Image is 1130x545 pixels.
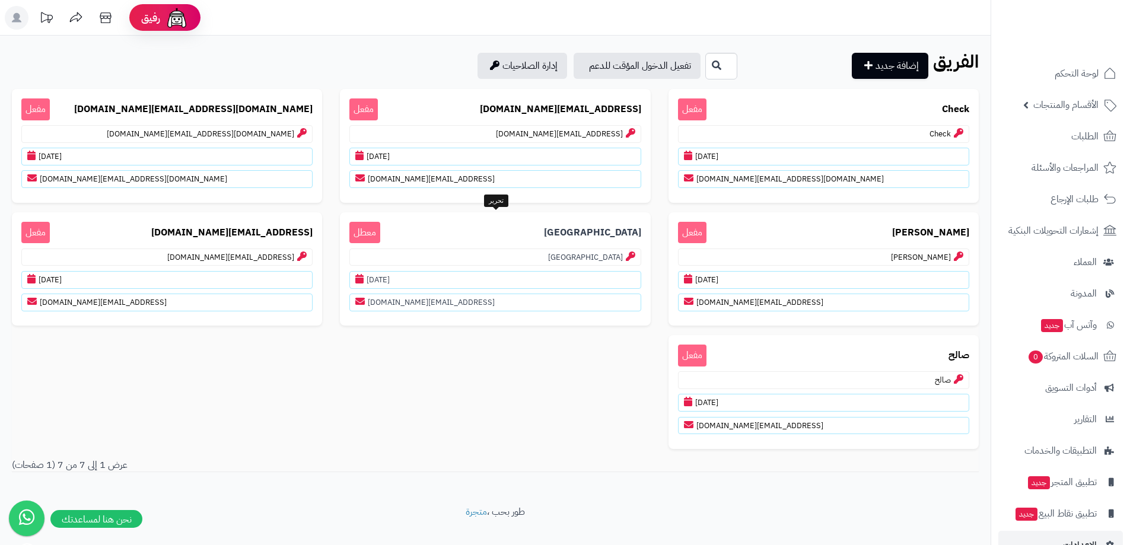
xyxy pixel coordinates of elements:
p: [DATE] [678,394,969,412]
span: مفعل [678,222,706,244]
a: المدونة [998,279,1123,308]
a: [EMAIL_ADDRESS][DOMAIN_NAME] مفعل[EMAIL_ADDRESS][DOMAIN_NAME][DATE][EMAIL_ADDRESS][DOMAIN_NAME] [340,89,650,203]
p: [EMAIL_ADDRESS][DOMAIN_NAME] [21,248,313,266]
span: معطل [349,222,380,244]
a: تطبيق نقاط البيعجديد [998,499,1123,528]
span: الأقسام والمنتجات [1033,97,1099,113]
a: التقارير [998,405,1123,434]
p: [DOMAIN_NAME][EMAIL_ADDRESS][DOMAIN_NAME] [678,170,969,188]
span: التطبيقات والخدمات [1024,442,1097,459]
p: [DATE] [678,271,969,289]
p: [EMAIL_ADDRESS][DOMAIN_NAME] [349,294,641,311]
span: مفعل [678,345,706,366]
p: [EMAIL_ADDRESS][DOMAIN_NAME] [678,417,969,435]
a: تطبيق المتجرجديد [998,468,1123,496]
p: [EMAIL_ADDRESS][DOMAIN_NAME] [349,170,641,188]
p: Check [678,125,969,143]
span: مفعل [349,98,378,120]
a: Check مفعلCheck[DATE][DOMAIN_NAME][EMAIL_ADDRESS][DOMAIN_NAME] [669,89,979,203]
a: التطبيقات والخدمات [998,436,1123,465]
p: [GEOGRAPHIC_DATA] [349,248,641,266]
a: وآتس آبجديد [998,311,1123,339]
span: السلات المتروكة [1027,348,1099,365]
span: تطبيق نقاط البيع [1014,505,1097,522]
p: [DATE] [21,271,313,289]
a: تفعيل الدخول المؤقت للدعم [574,53,701,79]
p: [EMAIL_ADDRESS][DOMAIN_NAME] [349,125,641,143]
p: [DATE] [349,148,641,165]
b: [DOMAIN_NAME][EMAIL_ADDRESS][DOMAIN_NAME] [74,103,313,116]
b: [EMAIL_ADDRESS][DOMAIN_NAME] [151,226,313,240]
a: العملاء [998,248,1123,276]
a: أدوات التسويق [998,374,1123,402]
span: المراجعات والأسئلة [1032,160,1099,176]
p: [DOMAIN_NAME][EMAIL_ADDRESS][DOMAIN_NAME] [21,170,313,188]
b: [EMAIL_ADDRESS][DOMAIN_NAME] [480,103,641,116]
span: مفعل [21,98,50,120]
a: السلات المتروكة0 [998,342,1123,371]
p: [EMAIL_ADDRESS][DOMAIN_NAME] [21,294,313,311]
a: [PERSON_NAME] مفعل[PERSON_NAME][DATE][EMAIL_ADDRESS][DOMAIN_NAME] [669,212,979,326]
span: 0 [1029,350,1043,364]
img: ai-face.png [165,6,189,30]
span: إشعارات التحويلات البنكية [1008,222,1099,239]
span: جديد [1016,508,1037,521]
a: المراجعات والأسئلة [998,154,1123,182]
a: لوحة التحكم [998,59,1123,88]
a: [EMAIL_ADDRESS][DOMAIN_NAME] مفعل[EMAIL_ADDRESS][DOMAIN_NAME][DATE][EMAIL_ADDRESS][DOMAIN_NAME] [12,212,322,326]
b: Check [942,103,969,116]
span: جديد [1041,319,1063,332]
div: عرض 1 إلى 7 من 7 (1 صفحات) [3,458,495,472]
span: جديد [1028,476,1050,489]
p: [DOMAIN_NAME][EMAIL_ADDRESS][DOMAIN_NAME] [21,125,313,143]
span: التقارير [1074,411,1097,428]
a: صالح مفعلصالح[DATE][EMAIL_ADDRESS][DOMAIN_NAME] [669,335,979,449]
a: تحديثات المنصة [31,6,61,33]
a: الطلبات [998,122,1123,151]
span: العملاء [1074,254,1097,270]
a: متجرة [466,505,487,519]
a: [GEOGRAPHIC_DATA] معطل[GEOGRAPHIC_DATA][DATE][EMAIL_ADDRESS][DOMAIN_NAME] [340,212,650,326]
span: مفعل [678,98,706,120]
p: [PERSON_NAME] [678,248,969,266]
p: [DATE] [21,148,313,165]
a: إشعارات التحويلات البنكية [998,216,1123,245]
img: logo-2.png [1049,29,1119,54]
span: طلبات الإرجاع [1051,191,1099,208]
p: [DATE] [678,148,969,165]
b: الفريق [933,48,979,75]
span: رفيق [141,11,160,25]
b: صالح [948,349,969,362]
div: تحرير [484,195,508,208]
b: [GEOGRAPHIC_DATA] [544,226,641,240]
a: [DOMAIN_NAME][EMAIL_ADDRESS][DOMAIN_NAME] مفعل[DOMAIN_NAME][EMAIL_ADDRESS][DOMAIN_NAME][DATE][DOM... [12,89,322,203]
p: [EMAIL_ADDRESS][DOMAIN_NAME] [678,294,969,311]
a: إدارة الصلاحيات [478,53,567,79]
span: المدونة [1071,285,1097,302]
span: الطلبات [1071,128,1099,145]
span: مفعل [21,222,50,244]
b: [PERSON_NAME] [892,226,969,240]
p: صالح [678,371,969,389]
span: وآتس آب [1040,317,1097,333]
span: تطبيق المتجر [1027,474,1097,490]
a: إضافة جديد [852,53,928,79]
a: طلبات الإرجاع [998,185,1123,213]
span: أدوات التسويق [1045,380,1097,396]
p: [DATE] [349,271,641,289]
span: لوحة التحكم [1055,65,1099,82]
